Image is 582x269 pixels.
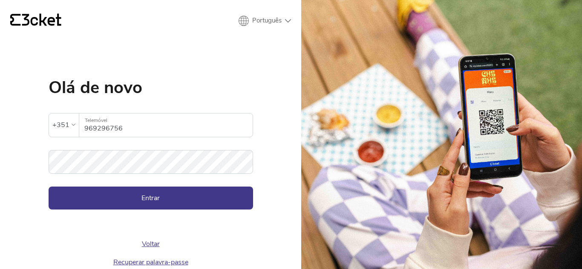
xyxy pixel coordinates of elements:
a: Recuperar palavra-passe [113,258,188,267]
input: Telemóvel [84,113,253,137]
a: {' '} [10,14,61,28]
a: Voltar [142,239,160,249]
div: +351 [52,119,69,131]
g: {' '} [10,14,20,26]
h1: Olá de novo [49,79,253,96]
button: Entrar [49,187,253,210]
label: Telemóvel [79,113,253,127]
